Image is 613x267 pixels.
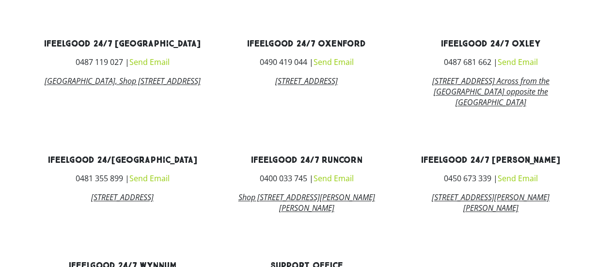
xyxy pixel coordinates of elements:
[44,76,200,86] a: [GEOGRAPHIC_DATA], Shop [STREET_ADDRESS]
[406,58,575,66] h3: 0487 681 662 |
[251,155,362,166] a: ifeelgood 24/7 Runcorn
[221,58,391,66] h3: 0490 419 044 |
[432,192,550,213] a: [STREET_ADDRESS][PERSON_NAME][PERSON_NAME]
[247,38,366,49] a: ifeelgood 24/7 Oxenford
[421,155,560,166] a: ifeelgood 24/7 [PERSON_NAME]
[38,58,207,66] h3: 0487 119 027 |
[313,173,353,184] a: Send Email
[406,174,575,182] h3: 0450 673 339 |
[432,76,549,108] a: [STREET_ADDRESS] Across from the [GEOGRAPHIC_DATA] opposite the [GEOGRAPHIC_DATA]
[275,76,338,86] a: [STREET_ADDRESS]
[221,174,391,182] h3: 0400 033 745 |
[238,192,375,213] a: Shop [STREET_ADDRESS][PERSON_NAME][PERSON_NAME]
[313,57,353,67] a: Send Email
[91,192,154,203] a: [STREET_ADDRESS]
[129,173,169,184] a: Send Email
[497,173,537,184] a: Send Email
[441,38,540,49] a: ifeelgood 24/7 Oxley
[129,57,169,67] a: Send Email
[497,57,537,67] a: Send Email
[47,155,197,166] a: ifeelgood 24/[GEOGRAPHIC_DATA]
[44,38,201,49] a: ifeelgood 24/7 [GEOGRAPHIC_DATA]
[38,174,207,182] h3: 0481 355 899 |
